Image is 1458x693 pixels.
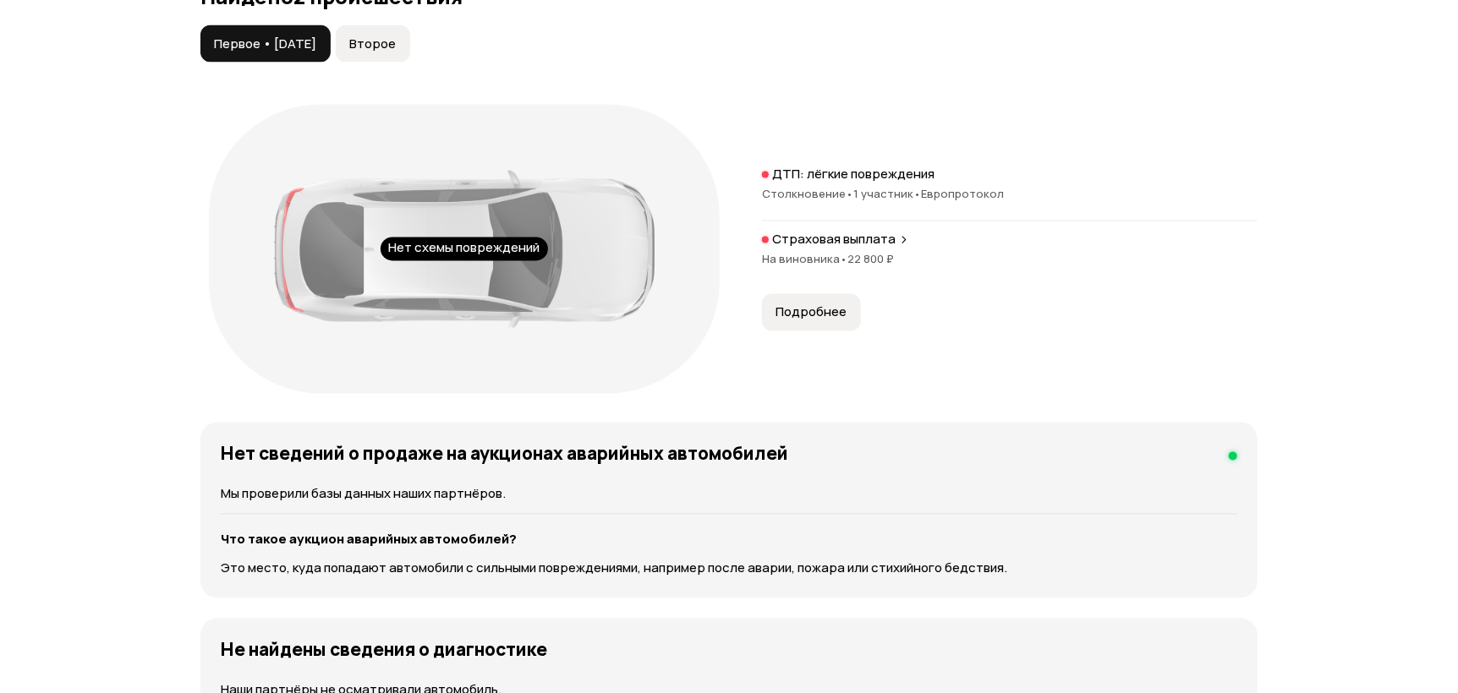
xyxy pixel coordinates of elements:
p: Это место, куда попадают автомобили с сильными повреждениями, например после аварии, пожара или с... [221,559,1237,578]
span: • [846,187,853,202]
span: 22 800 ₽ [847,252,894,267]
button: Второе [336,25,410,63]
button: Первое • [DATE] [200,25,331,63]
p: Страховая выплата [772,232,896,248]
button: Подробнее [762,294,861,331]
span: • [913,187,921,202]
h4: Нет сведений о продаже на аукционах аварийных автомобилей [221,443,788,465]
h4: Не найдены сведения о диагностике [221,639,547,661]
span: Столкновение [762,187,853,202]
span: Подробнее [776,304,847,321]
strong: Что такое аукцион аварийных автомобилей? [221,531,517,548]
span: Второе [349,35,396,52]
span: • [840,252,847,267]
p: ДТП: лёгкие повреждения [772,166,935,183]
span: Первое • [DATE] [214,35,316,52]
p: Мы проверили базы данных наших партнёров. [221,485,1237,504]
span: 1 участник [853,187,921,202]
span: Европротокол [921,187,1004,202]
span: На виновника [762,252,847,267]
div: Нет схемы повреждений [381,237,548,261]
